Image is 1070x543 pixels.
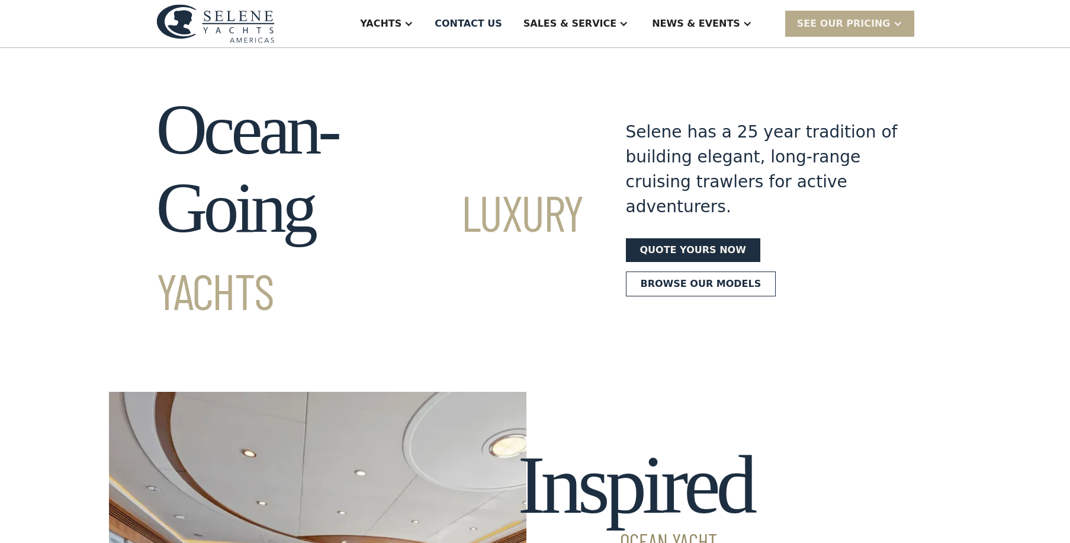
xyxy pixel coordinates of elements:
div: News & EVENTS [652,17,740,31]
div: Selene has a 25 year tradition of building elegant, long-range cruising trawlers for active adven... [626,120,898,219]
div: SEE Our Pricing [797,17,891,31]
span: Luxury Yachts [156,182,583,320]
div: Yachts [360,17,401,31]
div: Sales & Service [523,17,616,31]
a: Browse our models [626,271,776,296]
div: SEE Our Pricing [785,11,914,36]
h1: Ocean-Going [156,91,583,325]
img: logo [156,4,275,43]
div: Contact US [435,17,502,31]
a: Quote yours now [626,238,760,262]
